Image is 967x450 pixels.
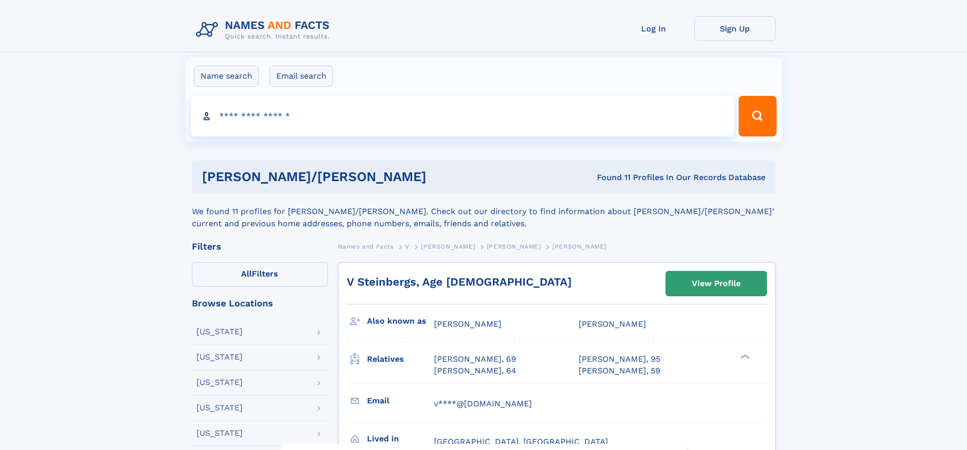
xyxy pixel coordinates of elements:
label: Name search [194,65,259,87]
a: View Profile [666,271,766,296]
h3: Email [367,392,434,409]
label: Email search [270,65,333,87]
span: [PERSON_NAME] [434,319,502,329]
h3: Also known as [367,313,434,330]
input: search input [191,96,735,136]
span: [PERSON_NAME] [421,243,475,250]
div: Found 11 Profiles In Our Records Database [512,172,765,183]
a: [PERSON_NAME], 69 [434,354,516,365]
div: Browse Locations [192,299,328,308]
a: Sign Up [694,16,776,41]
div: ❯ [738,354,750,360]
a: [PERSON_NAME], 59 [579,365,660,376]
span: [PERSON_NAME] [579,319,646,329]
div: [US_STATE] [196,404,243,412]
div: [US_STATE] [196,378,243,387]
a: V [405,240,410,253]
span: [PERSON_NAME] [487,243,541,250]
span: [PERSON_NAME] [552,243,607,250]
h1: [PERSON_NAME]/[PERSON_NAME] [202,170,512,183]
div: [US_STATE] [196,429,243,437]
a: [PERSON_NAME], 64 [434,365,516,376]
button: Search Button [739,96,776,136]
span: V [405,243,410,250]
div: [US_STATE] [196,328,243,336]
a: [PERSON_NAME] [487,240,541,253]
a: [PERSON_NAME] [421,240,475,253]
div: [US_STATE] [196,353,243,361]
h3: Relatives [367,351,434,368]
span: [GEOGRAPHIC_DATA], [GEOGRAPHIC_DATA] [434,437,608,446]
a: V Steinbergs, Age [DEMOGRAPHIC_DATA] [347,275,572,288]
a: Names and Facts [338,240,394,253]
span: All [241,269,252,279]
div: View Profile [692,272,741,295]
div: We found 11 profiles for [PERSON_NAME]/[PERSON_NAME]. Check out our directory to find information... [192,193,776,230]
div: Filters [192,242,328,251]
img: Logo Names and Facts [192,16,338,44]
h3: Lived in [367,430,434,447]
a: [PERSON_NAME], 95 [579,354,660,365]
label: Filters [192,262,328,287]
a: Log In [613,16,694,41]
